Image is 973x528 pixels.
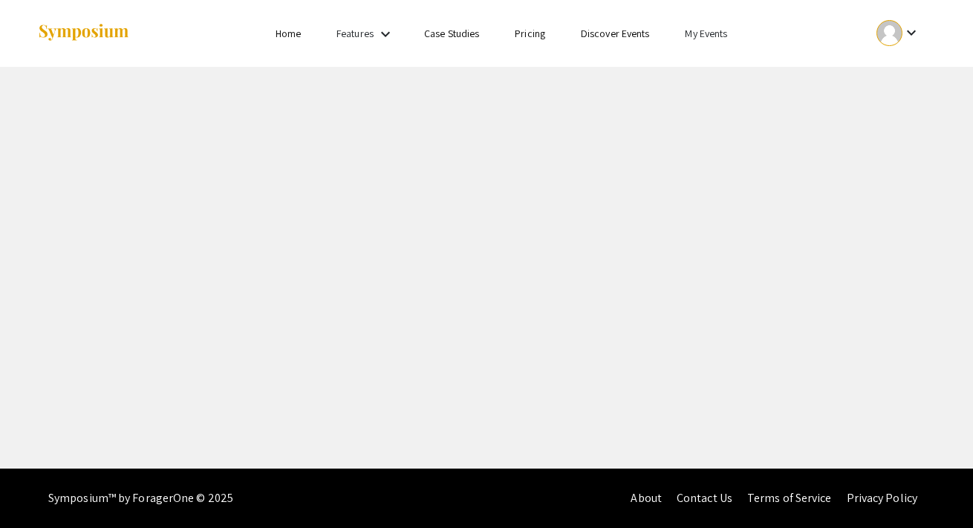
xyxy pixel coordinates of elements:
[847,490,917,506] a: Privacy Policy
[48,469,233,528] div: Symposium™ by ForagerOne © 2025
[910,461,962,517] iframe: Chat
[685,27,727,40] a: My Events
[747,490,832,506] a: Terms of Service
[424,27,479,40] a: Case Studies
[377,25,394,43] mat-icon: Expand Features list
[515,27,545,40] a: Pricing
[37,23,130,43] img: Symposium by ForagerOne
[861,16,936,50] button: Expand account dropdown
[902,24,920,42] mat-icon: Expand account dropdown
[336,27,374,40] a: Features
[581,27,650,40] a: Discover Events
[276,27,301,40] a: Home
[677,490,732,506] a: Contact Us
[631,490,662,506] a: About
